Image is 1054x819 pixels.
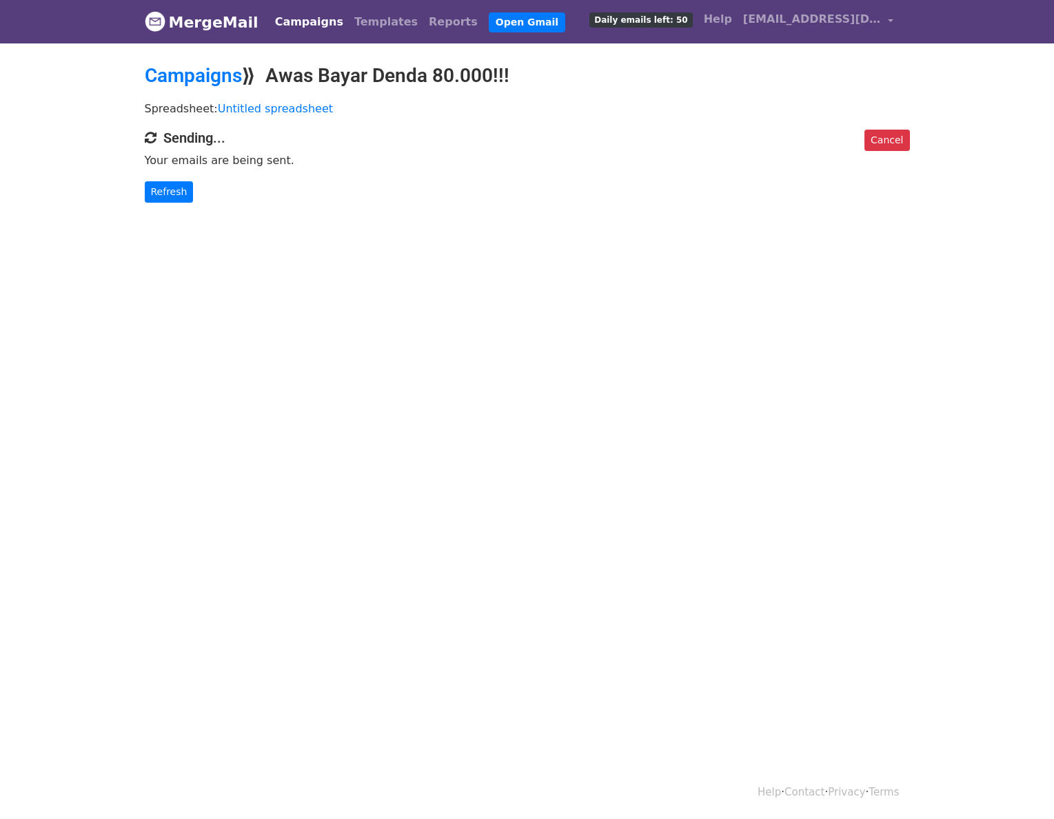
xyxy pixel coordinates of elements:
p: Your emails are being sent. [145,153,910,168]
a: Open Gmail [489,12,565,32]
a: Refresh [145,181,194,203]
a: Templates [349,8,423,36]
a: Help [698,6,738,33]
img: MergeMail logo [145,11,165,32]
a: Cancel [864,130,909,151]
a: Campaigns [270,8,349,36]
a: Reports [423,8,483,36]
a: Campaigns [145,64,242,87]
span: [EMAIL_ADDRESS][DOMAIN_NAME] [743,11,881,28]
a: Privacy [828,786,865,798]
a: Untitled spreadsheet [218,102,333,115]
a: Terms [869,786,899,798]
p: Spreadsheet: [145,101,910,116]
a: Daily emails left: 50 [584,6,698,33]
a: [EMAIL_ADDRESS][DOMAIN_NAME] [738,6,899,38]
a: Contact [784,786,824,798]
h4: Sending... [145,130,910,146]
h2: ⟫ Awas Bayar Denda 80.000!!! [145,64,910,88]
a: MergeMail [145,8,259,37]
a: Help [758,786,781,798]
span: Daily emails left: 50 [589,12,692,28]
